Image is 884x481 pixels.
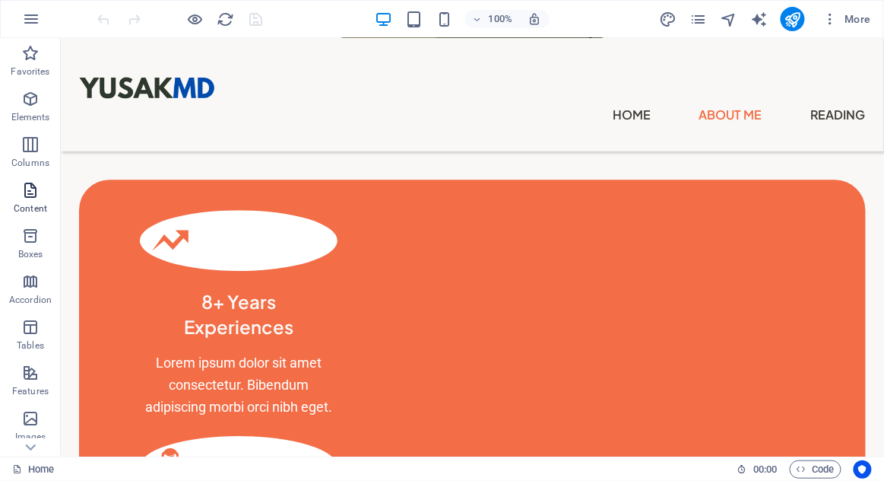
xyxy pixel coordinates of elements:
[817,7,877,31] button: More
[465,10,519,28] button: 100%
[12,460,54,479] a: Click to cancel selection. Double-click to open Pages
[9,294,52,306] p: Accordion
[781,7,805,31] button: publish
[11,65,49,78] p: Favorites
[797,460,835,479] span: Code
[823,11,871,27] span: More
[750,10,768,28] button: text_generator
[659,11,676,28] i: Design (Ctrl+Alt+Y)
[689,11,707,28] i: Pages (Ctrl+Alt+S)
[217,11,235,28] i: Reload page
[737,460,778,479] h6: Session time
[854,460,872,479] button: Usercentrics
[488,10,512,28] h6: 100%
[18,248,43,260] p: Boxes
[14,202,47,215] p: Content
[790,460,841,479] button: Code
[17,339,44,352] p: Tables
[186,10,204,28] button: Click here to leave preview mode and continue editing
[11,111,50,123] p: Elements
[11,157,49,169] p: Columns
[528,12,541,26] i: On resize automatically adjust zoom level to fit chosen device.
[764,463,766,475] span: :
[784,11,801,28] i: Publish
[217,10,235,28] button: reload
[753,460,777,479] span: 00 00
[720,11,737,28] i: Navigator
[750,11,768,28] i: AI Writer
[15,431,46,443] p: Images
[689,10,708,28] button: pages
[659,10,677,28] button: design
[12,385,49,397] p: Features
[720,10,738,28] button: navigator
